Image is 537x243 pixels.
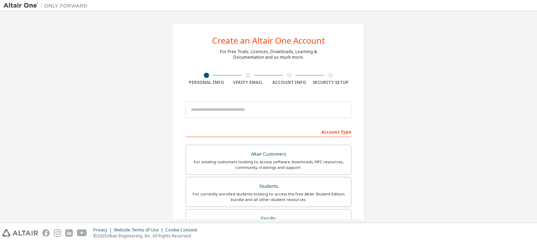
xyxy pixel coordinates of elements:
div: Students [190,181,347,191]
div: Account Type [186,126,351,137]
img: altair_logo.svg [2,229,38,237]
img: instagram.svg [54,229,61,237]
div: Create an Altair One Account [212,36,325,45]
div: For currently enrolled students looking to access the free Altair Student Edition bundle and all ... [190,191,347,202]
img: Altair One [3,2,91,9]
div: Security Setup [310,80,352,85]
div: Personal Info [186,80,227,85]
div: Altair Customers [190,149,347,159]
div: Account Info [268,80,310,85]
img: linkedin.svg [65,229,73,237]
div: Cookie Consent [165,227,201,233]
p: © 2025 Altair Engineering, Inc. All Rights Reserved. [93,233,201,239]
div: Verify Email [227,80,269,85]
img: youtube.svg [77,229,87,237]
div: Website Terms of Use [114,227,165,233]
div: For Free Trials, Licenses, Downloads, Learning & Documentation and so much more. [220,49,317,60]
div: Privacy [93,227,114,233]
div: For existing customers looking to access software downloads, HPC resources, community, trainings ... [190,159,347,170]
div: Faculty [190,214,347,223]
img: facebook.svg [42,229,50,237]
